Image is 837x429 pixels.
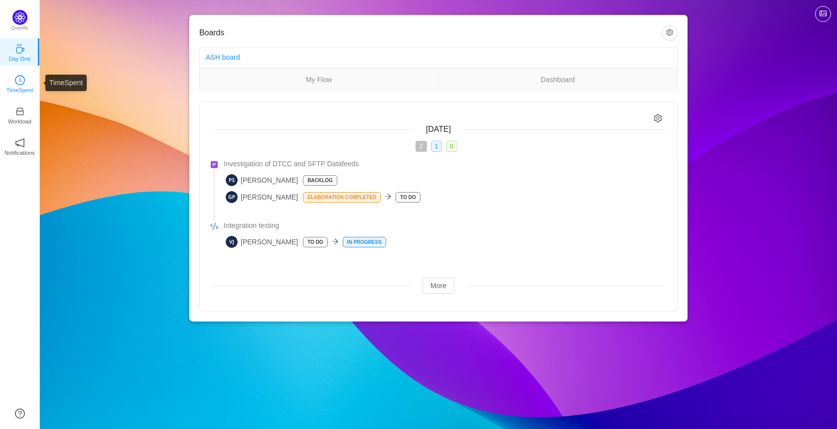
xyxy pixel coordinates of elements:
i: icon: arrow-right [385,193,392,200]
span: 0 [446,141,457,152]
span: [DATE] [426,125,451,133]
span: [PERSON_NAME] [226,236,298,248]
a: ASH board [206,53,240,61]
span: Integration testing [224,220,279,231]
a: icon: clock-circleTimeSpent [15,78,25,88]
p: To Do [396,193,419,202]
i: icon: clock-circle [15,75,25,85]
a: Integration testing [224,220,665,231]
p: BACKLOG [303,176,337,185]
i: icon: setting [654,114,662,122]
p: Workload [8,117,31,126]
img: VJ [226,236,238,248]
p: Quantify [11,25,28,32]
span: 1 [431,141,442,152]
i: icon: arrow-right [332,238,339,245]
i: icon: notification [15,138,25,148]
img: Quantify [12,10,27,25]
button: icon: picture [815,6,831,22]
span: Investigation of DTCC and SFTP Datafeeds [224,159,359,169]
p: In Progress [343,237,386,247]
button: icon: setting [662,25,678,41]
span: [PERSON_NAME] [226,191,298,203]
a: icon: notificationNotifications [15,141,25,151]
i: icon: inbox [15,107,25,116]
p: TimeSpent [6,86,33,95]
p: Day One [8,54,30,63]
a: icon: coffeeDay One [15,47,25,57]
p: To Do [303,237,327,247]
a: My Flow [200,74,438,85]
span: 2 [416,141,427,152]
a: icon: inboxWorkload [15,109,25,119]
a: icon: question-circle [15,409,25,419]
i: icon: coffee [15,44,25,54]
h3: Boards [199,28,662,38]
a: Dashboard [438,74,677,85]
img: PS [226,174,238,186]
p: Elaboration Completed [303,193,380,202]
p: Notifications [4,148,35,157]
img: GP [226,191,238,203]
span: [PERSON_NAME] [226,174,298,186]
button: More [422,278,454,294]
a: Investigation of DTCC and SFTP Datafeeds [224,159,665,169]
